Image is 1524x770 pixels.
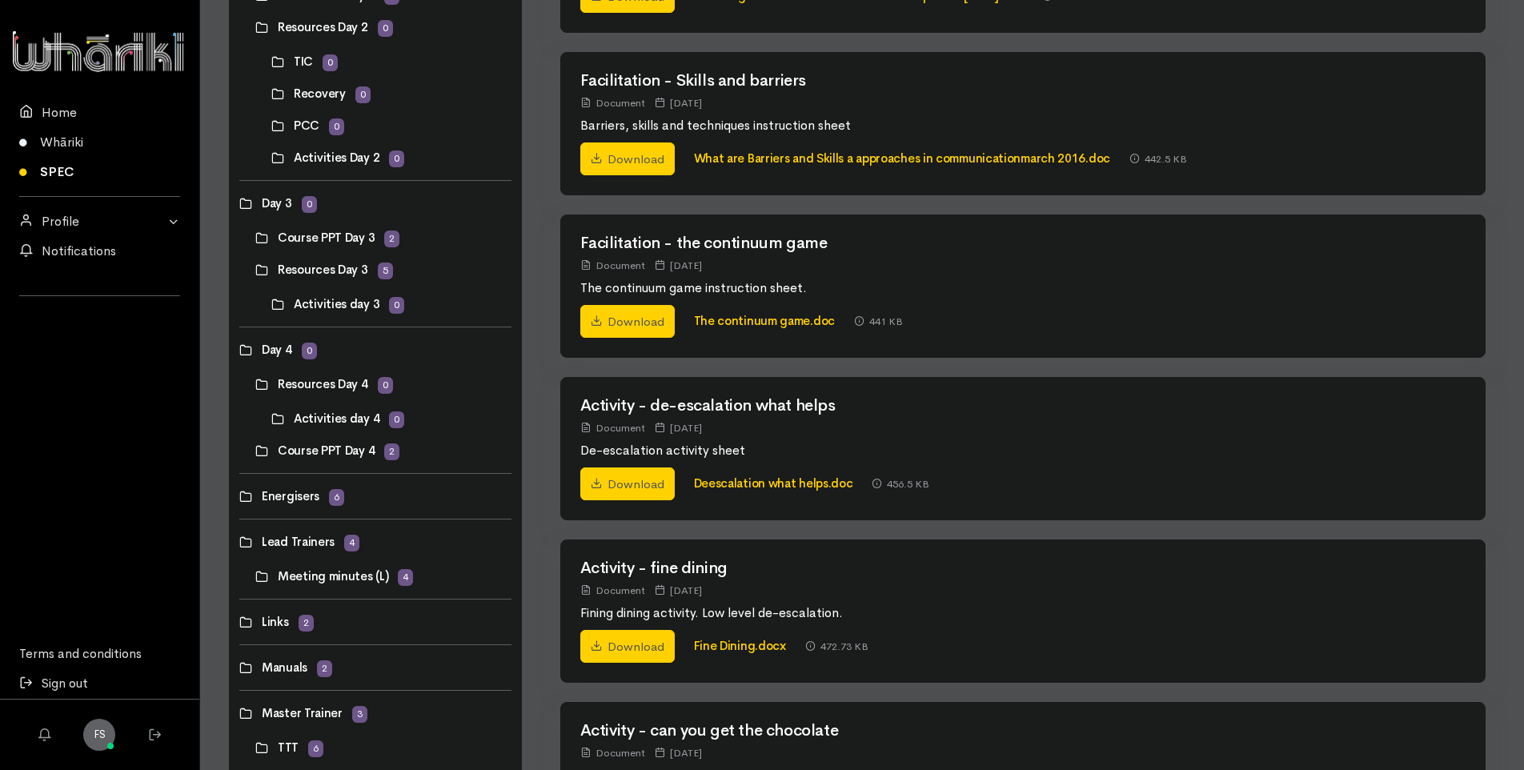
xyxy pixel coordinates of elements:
div: [DATE] [655,257,702,274]
div: [DATE] [655,94,702,111]
div: [DATE] [655,744,702,761]
div: 442.5 KB [1129,150,1187,167]
div: 441 KB [854,313,903,330]
div: [DATE] [655,582,702,599]
a: The continuum game.doc [694,313,835,328]
p: Barriers, skills and techniques instruction sheet [580,116,1466,135]
p: De-escalation activity sheet [580,441,1466,460]
div: 456.5 KB [872,475,929,492]
div: [DATE] [655,419,702,436]
iframe: LinkedIn Embedded Content [68,306,132,325]
h2: Facilitation - the continuum game [580,235,1466,252]
h2: Activity - fine dining [580,559,1466,577]
div: Document [580,744,645,761]
a: Download [580,142,675,176]
div: Document [580,582,645,599]
div: Document [580,257,645,274]
a: Download [580,467,675,501]
a: Download [580,630,675,664]
h2: Facilitation - Skills and barriers [580,72,1466,90]
div: Document [580,419,645,436]
a: What are Barriers and Skills a approaches in communicationmarch 2016.doc [694,150,1110,166]
h2: Activity - can you get the chocolate [580,722,1466,740]
h2: Activity - de-escalation what helps [580,397,1466,415]
a: Download [580,305,675,339]
p: The continuum game instruction sheet. [580,279,1466,298]
div: Follow us on LinkedIn [19,306,180,344]
a: Deescalation what helps.doc [694,475,853,491]
div: 472.73 KB [805,638,868,655]
div: Document [580,94,645,111]
p: Fining dining activity. Low level de-escalation. [580,604,1466,623]
a: FS [83,719,115,751]
a: Fine Dining.docx [694,638,786,653]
